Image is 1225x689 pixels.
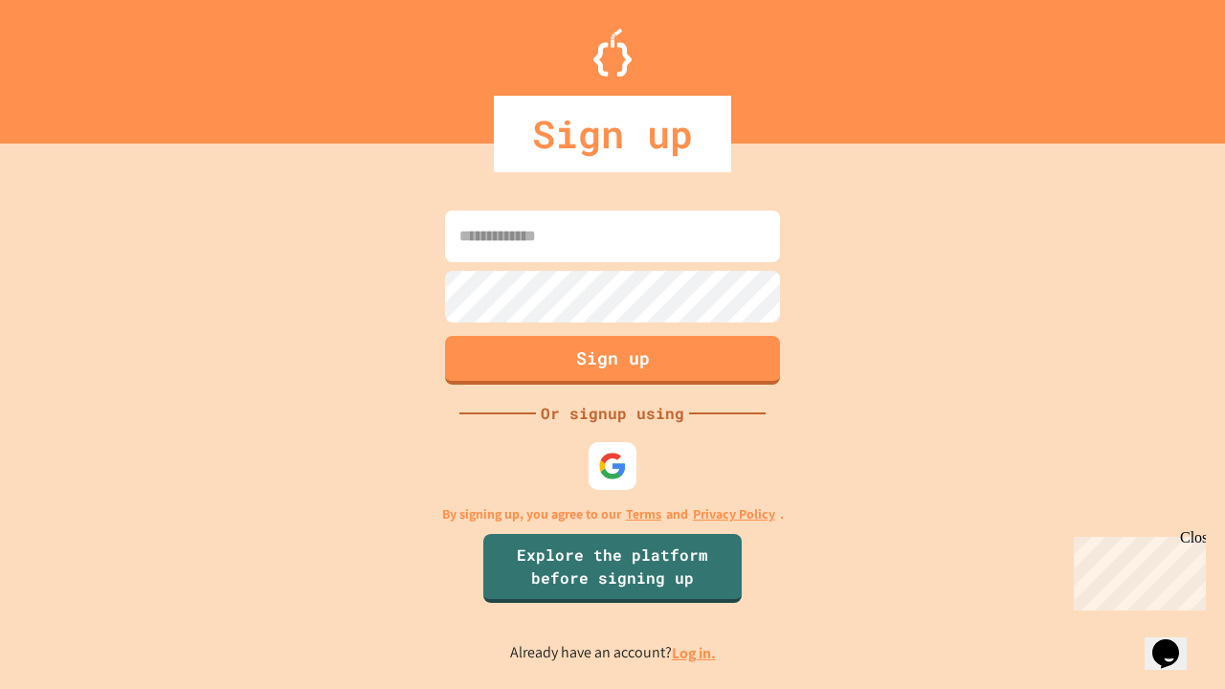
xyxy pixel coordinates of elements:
[598,452,627,480] img: google-icon.svg
[445,336,780,385] button: Sign up
[626,504,661,524] a: Terms
[672,643,716,663] a: Log in.
[536,402,689,425] div: Or signup using
[494,96,731,172] div: Sign up
[593,29,632,77] img: Logo.svg
[483,534,742,603] a: Explore the platform before signing up
[693,504,775,524] a: Privacy Policy
[1145,612,1206,670] iframe: chat widget
[8,8,132,122] div: Chat with us now!Close
[442,504,784,524] p: By signing up, you agree to our and .
[1066,529,1206,611] iframe: chat widget
[510,641,716,665] p: Already have an account?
